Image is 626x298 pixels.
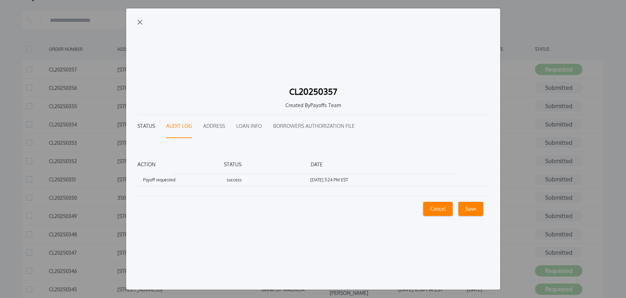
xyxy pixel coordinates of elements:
button: Save [458,202,483,216]
button: Cancel [423,202,453,216]
button: Audit Log [166,115,192,138]
h1: DATE [311,161,398,168]
h1: success [227,177,310,183]
button: Borrowers Authorization File [273,115,355,138]
h1: Payoff requested [143,177,227,183]
img: exit-icon [137,20,142,25]
button: Status [137,115,155,138]
button: exit-iconCL20250357Created ByPayoffs TeamStatusAudit LogAddressLoan InfoBorrowers Authorization F... [126,8,500,289]
h1: CL20250357 [289,87,337,96]
button: Loan Info [236,115,262,138]
h1: ACTION [137,161,224,168]
h1: [DATE] 3:24 PM EST [310,177,394,183]
button: Address [203,115,225,138]
h1: STATUS [224,161,311,168]
h1: Created By Payoffs Team [143,101,483,109]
